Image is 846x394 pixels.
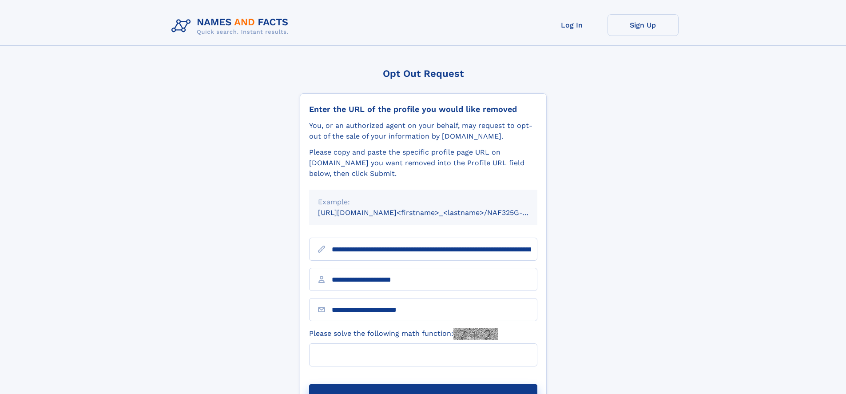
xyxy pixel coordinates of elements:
label: Please solve the following math function: [309,328,498,340]
div: Example: [318,197,528,207]
div: You, or an authorized agent on your behalf, may request to opt-out of the sale of your informatio... [309,120,537,142]
a: Log In [536,14,608,36]
div: Please copy and paste the specific profile page URL on [DOMAIN_NAME] you want removed into the Pr... [309,147,537,179]
div: Opt Out Request [300,68,547,79]
div: Enter the URL of the profile you would like removed [309,104,537,114]
a: Sign Up [608,14,679,36]
small: [URL][DOMAIN_NAME]<firstname>_<lastname>/NAF325G-xxxxxxxx [318,208,554,217]
img: Logo Names and Facts [168,14,296,38]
